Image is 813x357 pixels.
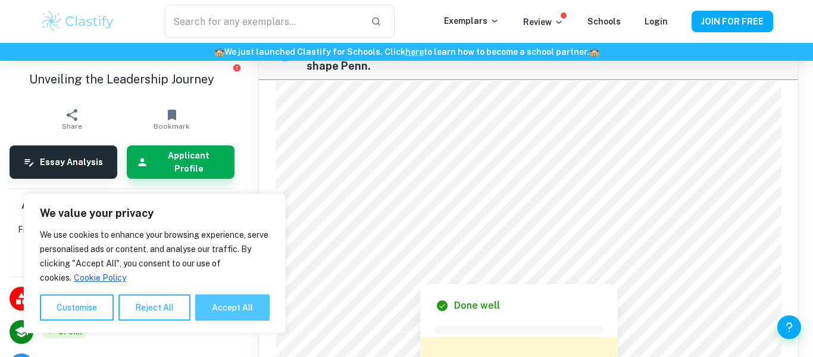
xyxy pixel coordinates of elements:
button: Customise [40,294,114,321]
h6: Applicant Profile [153,149,225,175]
button: Share [22,103,122,136]
button: Report issue [233,63,242,72]
span: Share [62,122,82,131]
input: Search for any exemplars... [165,5,361,38]
a: Login [645,17,668,26]
h6: Essay Analysis [40,156,103,169]
a: here [405,47,424,57]
h6: We just launched Clastify for Schools. Click to learn how to become a school partner. [2,45,811,58]
p: We value your privacy [40,206,270,221]
span: 🏫 [589,47,599,57]
button: Accept All [195,294,270,321]
h1: Unveiling the Leadership Journey [10,70,234,88]
p: Exemplars [444,14,499,27]
span: Bookmark [154,122,190,131]
p: Fill out our survey for a chance to win [18,223,226,236]
button: Help and Feedback [777,315,801,339]
div: We value your privacy [24,194,286,333]
a: Schools [587,17,621,26]
p: We use cookies to enhance your browsing experience, serve personalised ads or content, and analys... [40,228,270,285]
button: Essay Analysis [10,145,117,179]
h6: Are supplemental essay exemplars helpful? [21,198,223,213]
button: JOIN FOR FREE [692,11,773,32]
button: Applicant Profile [127,145,234,179]
button: Reject All [118,294,190,321]
p: Review [523,15,564,29]
button: Bookmark [122,103,222,136]
span: 🏫 [214,47,224,57]
h6: Done well [454,299,500,313]
img: Clastify logo [40,10,115,33]
a: Cookie Policy [73,272,127,283]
